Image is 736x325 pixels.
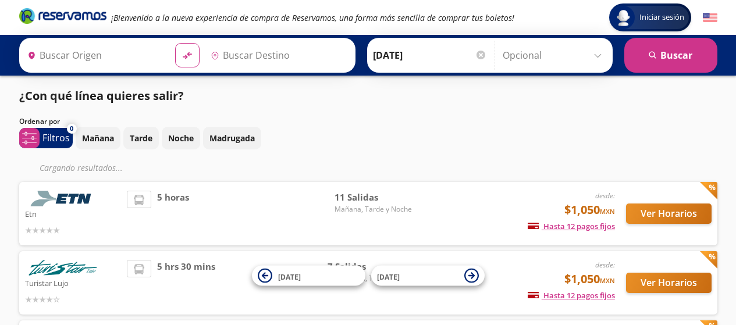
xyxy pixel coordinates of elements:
span: $1,050 [564,270,615,288]
span: $1,050 [564,201,615,219]
span: 7 Salidas [328,260,416,273]
p: Madrugada [209,132,255,144]
span: Hasta 12 pagos fijos [528,290,615,301]
button: Buscar [624,38,717,73]
button: Noche [162,127,200,149]
p: Turistar Lujo [25,276,122,290]
button: Tarde [123,127,159,149]
em: desde: [595,260,615,270]
button: English [703,10,717,25]
input: Elegir Fecha [373,41,487,70]
em: Cargando resultados ... [40,162,123,173]
button: Ver Horarios [626,203,712,224]
span: 5 horas [157,191,189,237]
button: Ver Horarios [626,273,712,293]
span: 11 Salidas [335,191,416,204]
span: Iniciar sesión [635,12,689,23]
input: Buscar Destino [206,41,349,70]
p: ¿Con qué línea quieres salir? [19,87,184,105]
a: Brand Logo [19,7,106,28]
small: MXN [600,276,615,285]
span: [DATE] [377,272,400,281]
button: [DATE] [252,266,365,286]
p: Ordenar por [19,116,60,127]
p: Filtros [42,131,70,145]
button: 0Filtros [19,128,73,148]
p: Noche [168,132,194,144]
input: Buscar Origen [23,41,166,70]
em: ¡Bienvenido a la nueva experiencia de compra de Reservamos, una forma más sencilla de comprar tus... [111,12,514,23]
span: 0 [70,124,73,134]
small: MXN [600,207,615,216]
em: desde: [595,191,615,201]
img: Turistar Lujo [25,260,101,276]
span: [DATE] [278,272,301,281]
p: Mañana [82,132,114,144]
span: 5 hrs 30 mins [157,260,215,306]
button: Mañana [76,127,120,149]
span: Hasta 12 pagos fijos [528,221,615,231]
input: Opcional [503,41,607,70]
p: Etn [25,206,122,220]
p: Tarde [130,132,152,144]
button: Madrugada [203,127,261,149]
i: Brand Logo [19,7,106,24]
img: Etn [25,191,101,206]
button: [DATE] [371,266,485,286]
span: Mañana, Tarde y Noche [335,204,416,215]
